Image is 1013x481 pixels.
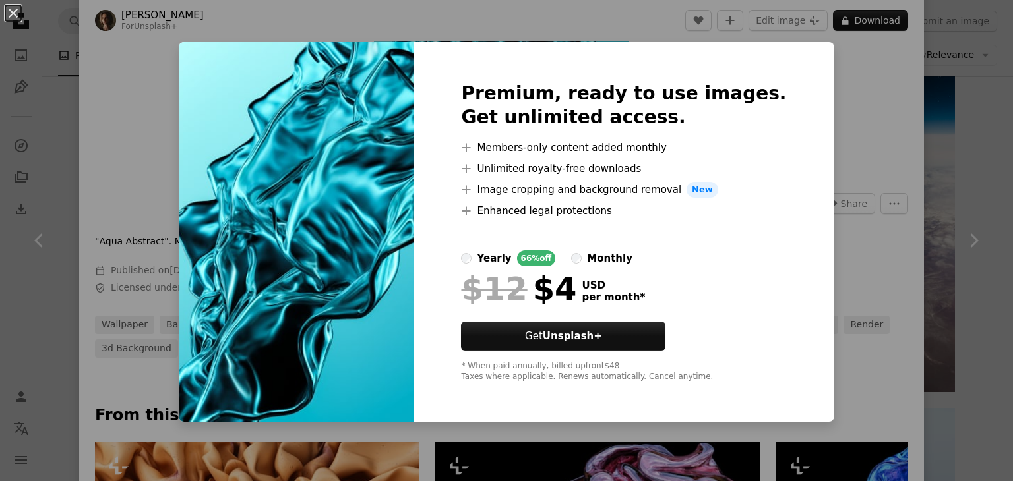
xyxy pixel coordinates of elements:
[461,253,472,264] input: yearly66%off
[461,203,786,219] li: Enhanced legal protections
[582,291,645,303] span: per month *
[477,250,511,266] div: yearly
[461,271,527,306] span: $12
[582,279,645,291] span: USD
[179,42,414,422] img: premium_photo-1672312039675-9601ed434066
[461,82,786,129] h2: Premium, ready to use images. Get unlimited access.
[461,182,786,198] li: Image cropping and background removal
[587,250,632,266] div: monthly
[461,161,786,177] li: Unlimited royalty-free downloads
[543,330,602,342] strong: Unsplash+
[687,182,718,198] span: New
[461,361,786,382] div: * When paid annually, billed upfront $48 Taxes where applicable. Renews automatically. Cancel any...
[461,322,665,351] button: GetUnsplash+
[461,140,786,156] li: Members-only content added monthly
[461,271,576,306] div: $4
[571,253,582,264] input: monthly
[517,250,556,266] div: 66% off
